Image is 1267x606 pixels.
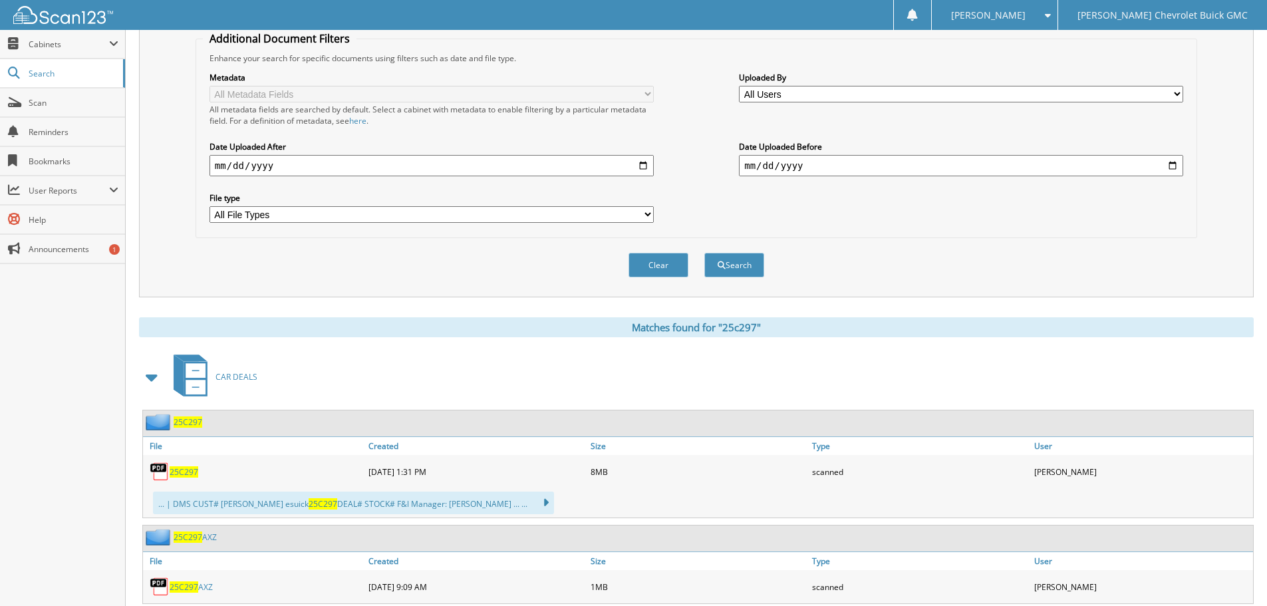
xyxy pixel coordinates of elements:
[146,529,174,545] img: folder2.png
[629,253,688,277] button: Clear
[203,53,1190,64] div: Enhance your search for specific documents using filters such as date and file type.
[170,581,213,593] a: 25C297AXZ
[29,156,118,167] span: Bookmarks
[587,437,809,455] a: Size
[210,72,654,83] label: Metadata
[170,581,198,593] span: 25C297
[739,141,1183,152] label: Date Uploaded Before
[174,531,217,543] a: 25C297AXZ
[1031,552,1253,570] a: User
[29,68,116,79] span: Search
[210,141,654,152] label: Date Uploaded After
[587,552,809,570] a: Size
[166,351,257,403] a: CAR DEALS
[1031,458,1253,485] div: [PERSON_NAME]
[143,437,365,455] a: File
[174,531,202,543] span: 25C297
[143,552,365,570] a: File
[153,492,554,514] div: ... | DMS CUST# [PERSON_NAME] esuick DEAL# STOCK# F&l Manager: [PERSON_NAME] ... ...
[309,498,337,510] span: 25C297
[29,39,109,50] span: Cabinets
[109,244,120,255] div: 1
[29,185,109,196] span: User Reports
[174,416,202,428] a: 25C297
[29,97,118,108] span: Scan
[150,577,170,597] img: PDF.png
[809,573,1031,600] div: scanned
[349,115,366,126] a: here
[809,552,1031,570] a: Type
[210,155,654,176] input: start
[1031,437,1253,455] a: User
[365,437,587,455] a: Created
[210,104,654,126] div: All metadata fields are searched by default. Select a cabinet with metadata to enable filtering b...
[809,437,1031,455] a: Type
[29,126,118,138] span: Reminders
[150,462,170,482] img: PDF.png
[139,317,1254,337] div: Matches found for "25c297"
[809,458,1031,485] div: scanned
[739,155,1183,176] input: end
[29,214,118,226] span: Help
[29,243,118,255] span: Announcements
[1077,11,1248,19] span: [PERSON_NAME] Chevrolet Buick GMC
[13,6,113,24] img: scan123-logo-white.svg
[146,414,174,430] img: folder2.png
[951,11,1026,19] span: [PERSON_NAME]
[587,458,809,485] div: 8MB
[203,31,356,46] legend: Additional Document Filters
[365,573,587,600] div: [DATE] 9:09 AM
[365,458,587,485] div: [DATE] 1:31 PM
[215,371,257,382] span: CAR DEALS
[704,253,764,277] button: Search
[739,72,1183,83] label: Uploaded By
[210,192,654,204] label: File type
[170,466,198,478] a: 25C297
[365,552,587,570] a: Created
[1031,573,1253,600] div: [PERSON_NAME]
[587,573,809,600] div: 1MB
